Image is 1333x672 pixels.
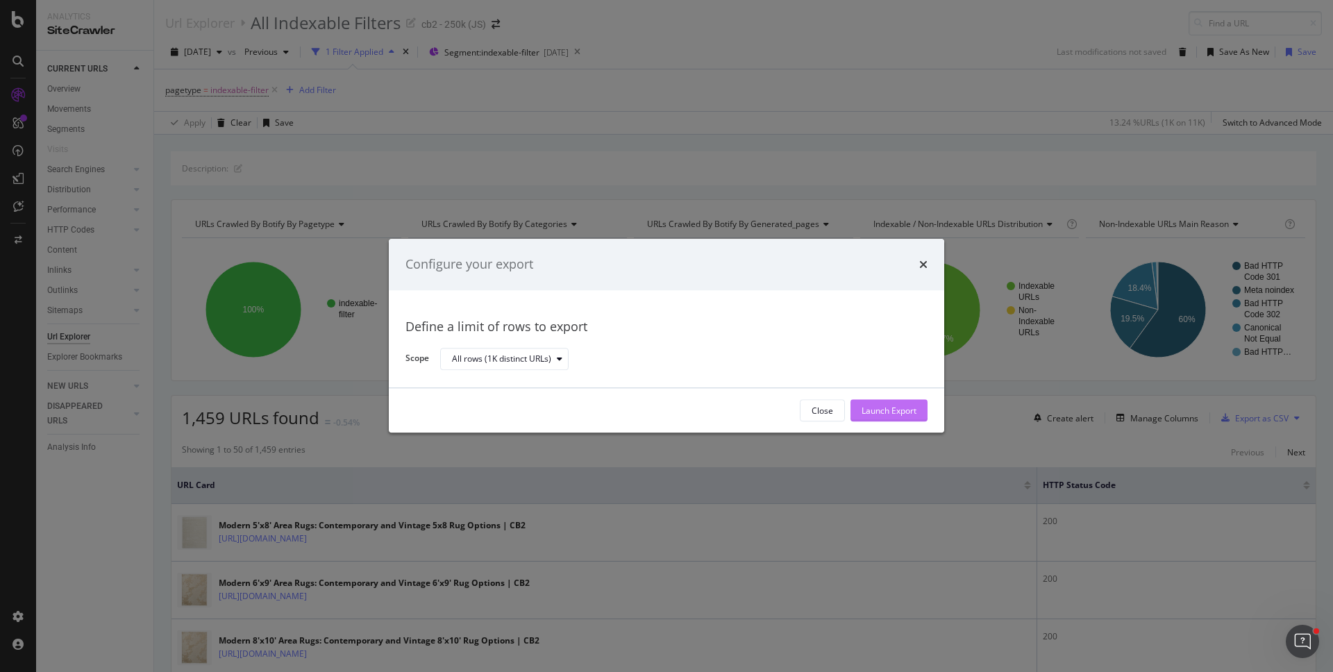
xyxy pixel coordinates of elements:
[452,355,551,363] div: All rows (1K distinct URLs)
[850,400,928,422] button: Launch Export
[405,318,928,336] div: Define a limit of rows to export
[1286,625,1319,658] iframe: Intercom live chat
[405,255,533,274] div: Configure your export
[405,353,429,368] label: Scope
[812,405,833,417] div: Close
[919,255,928,274] div: times
[862,405,916,417] div: Launch Export
[800,400,845,422] button: Close
[389,239,944,432] div: modal
[440,348,569,370] button: All rows (1K distinct URLs)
